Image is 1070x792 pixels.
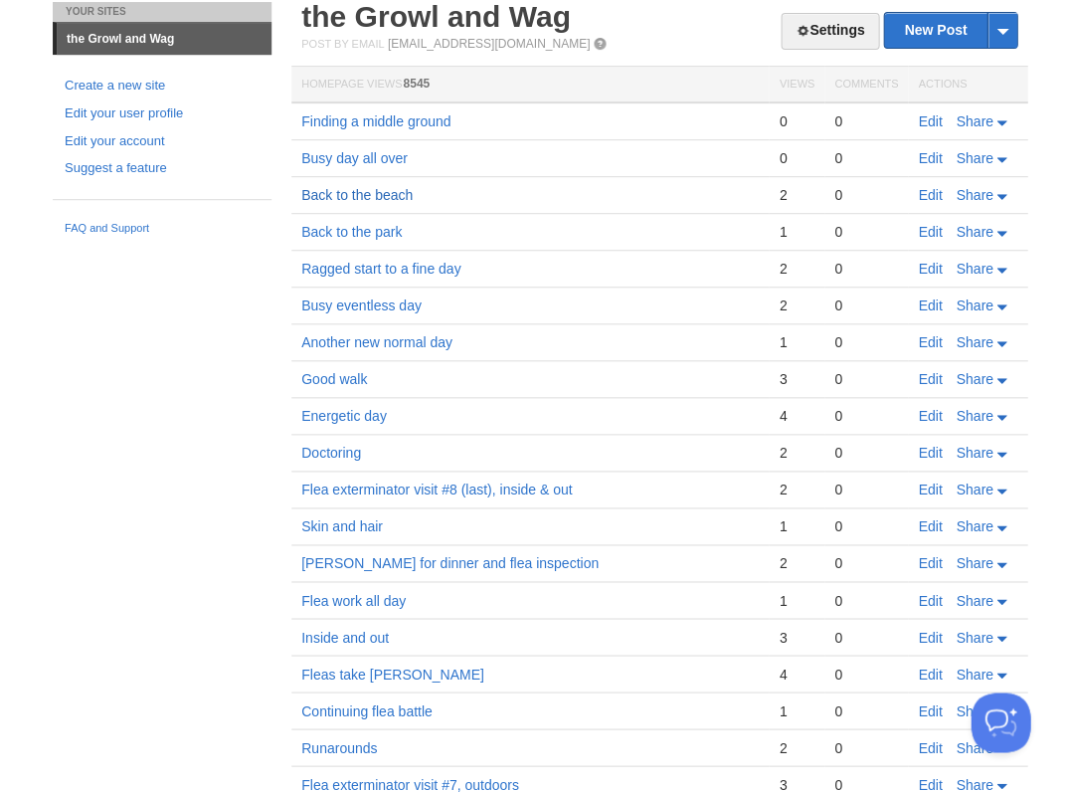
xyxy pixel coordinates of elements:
a: Edit [918,261,942,277]
div: 0 [834,517,898,535]
div: 0 [834,665,898,683]
span: Share [956,776,992,792]
span: Share [956,334,992,350]
a: Suggest a feature [65,158,260,179]
a: Skin and hair [301,518,383,534]
a: Edit your user profile [65,103,260,124]
div: 0 [834,333,898,351]
a: the Growl and Wag [57,23,271,55]
div: 0 [834,701,898,719]
a: Flea exterminator visit #7, outdoors [301,776,519,792]
div: 0 [834,591,898,609]
span: Share [956,113,992,129]
div: 2 [779,297,813,314]
a: Edit [918,408,942,424]
a: Edit [918,297,942,313]
a: Edit [918,666,942,682]
a: Fleas take [PERSON_NAME] [301,666,484,682]
div: 1 [779,333,813,351]
span: Share [956,666,992,682]
a: Settings [781,13,879,50]
a: Edit [918,224,942,240]
div: 0 [834,260,898,278]
span: Share [956,592,992,608]
div: 0 [834,628,898,646]
span: Share [956,408,992,424]
a: Continuing flea battle [301,702,433,718]
a: Good walk [301,371,367,387]
a: [EMAIL_ADDRESS][DOMAIN_NAME] [388,37,590,51]
a: Edit [918,187,942,203]
span: Share [956,261,992,277]
a: Edit [918,592,942,608]
div: 0 [834,112,898,130]
th: Views [769,67,823,103]
a: Flea work all day [301,592,406,608]
div: 2 [779,738,813,756]
div: 0 [834,738,898,756]
iframe: Help Scout Beacon - Open [971,693,1030,752]
span: Share [956,224,992,240]
span: Share [956,150,992,166]
a: Inside and out [301,629,389,645]
div: 0 [834,297,898,314]
div: 0 [834,223,898,241]
a: Edit [918,334,942,350]
a: Edit [918,113,942,129]
div: 4 [779,665,813,683]
a: Edit [918,739,942,755]
div: 2 [779,554,813,572]
a: Busy day all over [301,150,408,166]
div: 2 [779,444,813,462]
div: 0 [834,481,898,498]
div: 0 [834,444,898,462]
a: Edit [918,518,942,534]
div: 2 [779,481,813,498]
span: Share [956,371,992,387]
a: Edit your account [65,131,260,152]
li: Your Sites [53,2,271,22]
div: 1 [779,223,813,241]
span: Share [956,297,992,313]
a: Another new normal day [301,334,452,350]
span: Share [956,702,992,718]
div: 4 [779,407,813,425]
a: Energetic day [301,408,387,424]
th: Homepage Views [291,67,769,103]
div: 1 [779,591,813,609]
a: Edit [918,482,942,497]
a: Create a new site [65,76,260,97]
a: Ragged start to a fine day [301,261,460,277]
span: Share [956,518,992,534]
span: Share [956,187,992,203]
th: Actions [908,67,1027,103]
div: 1 [779,701,813,719]
th: Comments [824,67,908,103]
a: Busy eventless day [301,297,422,313]
a: Edit [918,150,942,166]
span: Post by Email [301,38,384,50]
a: Back to the beach [301,187,413,203]
div: 0 [834,554,898,572]
div: 2 [779,260,813,278]
a: Runarounds [301,739,377,755]
a: Edit [918,445,942,461]
div: 1 [779,517,813,535]
a: Flea exterminator visit #8 (last), inside & out [301,482,572,497]
a: Edit [918,629,942,645]
a: Edit [918,371,942,387]
a: Back to the park [301,224,402,240]
div: 0 [834,370,898,388]
a: Finding a middle ground [301,113,450,129]
span: Share [956,629,992,645]
div: 0 [834,149,898,167]
div: 0 [779,149,813,167]
div: 2 [779,186,813,204]
div: 3 [779,628,813,646]
div: 0 [834,186,898,204]
span: Share [956,555,992,571]
div: 0 [834,407,898,425]
a: New Post [884,13,1016,48]
a: [PERSON_NAME] for dinner and flea inspection [301,555,599,571]
a: Edit [918,776,942,792]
